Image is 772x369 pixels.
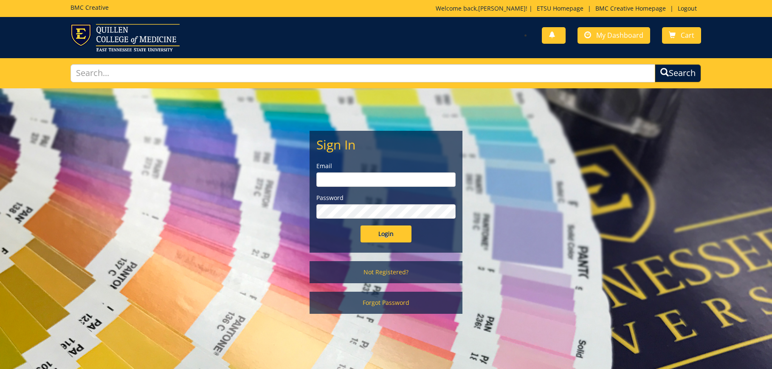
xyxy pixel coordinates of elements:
[70,64,655,82] input: Search...
[316,138,456,152] h2: Sign In
[655,64,701,82] button: Search
[533,4,588,12] a: ETSU Homepage
[70,4,109,11] h5: BMC Creative
[316,194,456,202] label: Password
[316,162,456,170] label: Email
[436,4,701,13] p: Welcome back, ! | | |
[681,31,694,40] span: Cart
[310,292,462,314] a: Forgot Password
[361,225,411,242] input: Login
[596,31,643,40] span: My Dashboard
[591,4,670,12] a: BMC Creative Homepage
[662,27,701,44] a: Cart
[578,27,650,44] a: My Dashboard
[70,24,180,51] img: ETSU logo
[310,261,462,283] a: Not Registered?
[478,4,526,12] a: [PERSON_NAME]
[673,4,701,12] a: Logout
